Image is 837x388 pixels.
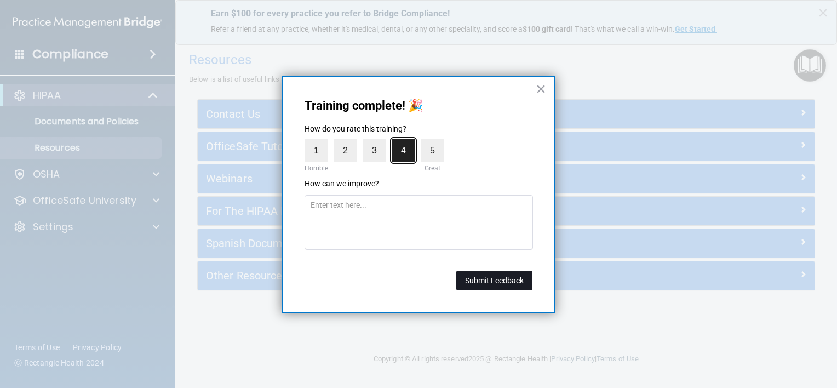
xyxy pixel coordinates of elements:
[302,162,331,174] div: Horrible
[392,139,415,162] label: 4
[305,99,532,113] p: Training complete! 🎉
[421,139,444,162] label: 5
[456,271,532,290] button: Submit Feedback
[363,139,386,162] label: 3
[421,162,444,174] div: Great
[536,80,546,98] button: Close
[305,124,532,135] p: How do you rate this training?
[334,139,357,162] label: 2
[305,139,328,162] label: 1
[305,179,532,190] p: How can we improve?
